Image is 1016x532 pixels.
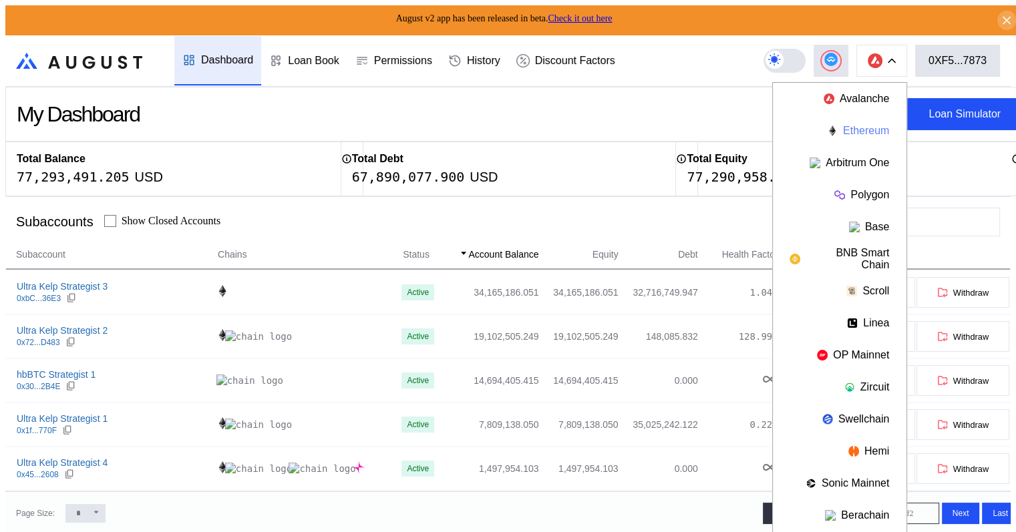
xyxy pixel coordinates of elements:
[687,169,800,185] div: 77,290,958.713
[592,248,619,262] span: Equity
[942,503,980,524] button: Next
[824,93,834,104] img: chain logo
[174,36,261,85] a: Dashboard
[289,463,355,475] img: chain logo
[225,330,292,342] img: chain logo
[122,215,220,227] label: Show Closed Accounts
[216,285,228,297] img: chain logo
[468,248,538,262] span: Account Balance
[17,457,108,469] div: Ultra Kelp Strategist 4
[216,461,228,473] img: chain logo
[699,270,779,314] td: 1.045
[928,55,987,67] div: 0XF5...7873
[953,509,969,518] span: Next
[827,125,838,136] img: chain logo
[916,364,1010,396] button: Withdraw
[539,447,619,491] td: 1,497,954.103
[216,417,228,429] img: chain logo
[619,403,699,447] td: 35,025,242.122
[790,254,800,264] img: chain logo
[352,153,403,165] h2: Total Debt
[225,463,292,475] img: chain logo
[135,169,163,185] div: USD
[817,350,828,360] img: chain logo
[916,409,1010,441] button: Withdraw
[844,382,855,392] img: chain logo
[773,83,906,115] button: Avalanche
[773,403,906,435] button: Swellchain
[846,286,857,296] img: chain logo
[539,270,619,314] td: 34,165,186.051
[17,324,108,336] div: Ultra Kelp Strategist 2
[548,13,612,23] a: Check it out here
[849,222,860,232] img: chain logo
[619,314,699,358] td: 148,085.832
[216,329,228,341] img: chain logo
[773,115,906,147] button: Ethereum
[17,338,60,347] div: 0x72...D483
[201,54,253,66] div: Dashboard
[848,446,859,457] img: chain logo
[407,420,429,429] div: Active
[806,478,816,489] img: chain logo
[17,102,140,127] div: My Dashboard
[353,461,365,473] img: chain logo
[953,288,989,298] span: Withdraw
[847,318,858,328] img: chain logo
[619,270,699,314] td: 32,716,749.947
[773,467,906,499] button: Sonic Mainnet
[810,158,820,168] img: chain logo
[834,190,845,200] img: chain logo
[17,368,96,380] div: hbBTC Strategist 1
[470,169,498,185] div: USD
[619,447,699,491] td: 0.000
[699,403,779,447] td: 0.223
[442,270,539,314] td: 34,165,186.051
[218,248,247,262] span: Chains
[407,464,429,473] div: Active
[17,169,130,185] div: 77,293,491.205
[216,374,283,386] img: chain logo
[17,294,61,303] div: 0xbC...36E3
[396,13,613,23] span: August v2 app has been released in beta.
[856,45,907,77] button: chain logo
[916,453,1010,485] button: Withdraw
[374,55,432,67] div: Permissions
[773,179,906,211] button: Polygon
[928,108,1001,120] div: Loan Simulator
[773,307,906,339] button: Linea
[347,36,440,85] a: Permissions
[442,447,539,491] td: 1,497,954.103
[17,280,108,292] div: Ultra Kelp Strategist 3
[773,435,906,467] button: Hemi
[953,420,989,430] span: Withdraw
[539,403,619,447] td: 7,809,138.050
[773,499,906,531] button: Berachain
[773,211,906,243] button: Base
[773,147,906,179] button: Arbitrum One
[535,55,615,67] div: Discount Factors
[403,248,430,262] span: Status
[407,288,429,297] div: Active
[467,55,500,67] div: History
[916,320,1010,352] button: Withdraw
[773,339,906,371] button: OP Mainnet
[722,248,778,262] span: Health Factor
[619,358,699,403] td: 0.000
[288,55,339,67] div: Loan Book
[17,153,86,165] h2: Total Balance
[953,464,989,474] span: Withdraw
[352,169,465,185] div: 67,890,077.900
[868,53,882,68] img: chain logo
[773,371,906,403] button: Zircuit
[539,358,619,403] td: 14,694,405.415
[440,36,508,85] a: History
[953,376,989,386] span: Withdraw
[407,332,429,341] div: Active
[225,419,292,431] img: chain logo
[16,248,65,262] span: Subaccount
[17,382,60,391] div: 0x30...2B4E
[16,509,55,518] div: Page Size:
[916,276,1010,308] button: Withdraw
[508,36,623,85] a: Discount Factors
